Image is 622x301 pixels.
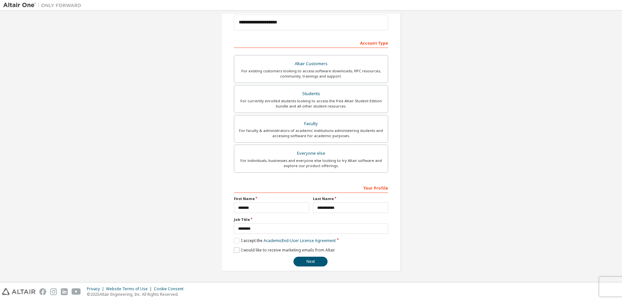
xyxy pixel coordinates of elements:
div: Cookie Consent [154,286,187,292]
div: For faculty & administrators of academic institutions administering students and accessing softwa... [238,128,384,138]
img: facebook.svg [39,288,46,295]
label: I would like to receive marketing emails from Altair [234,247,335,253]
img: youtube.svg [72,288,81,295]
div: Account Type [234,37,388,48]
label: I accept the [234,238,336,243]
div: Altair Customers [238,59,384,68]
label: First Name [234,196,309,201]
img: linkedin.svg [61,288,68,295]
div: Website Terms of Use [106,286,154,292]
p: © 2025 Altair Engineering, Inc. All Rights Reserved. [87,292,187,297]
div: Privacy [87,286,106,292]
label: Last Name [313,196,388,201]
div: Everyone else [238,149,384,158]
label: Job Title [234,217,388,222]
button: Next [293,257,328,266]
div: Faculty [238,119,384,128]
img: instagram.svg [50,288,57,295]
img: altair_logo.svg [2,288,35,295]
div: Your Profile [234,182,388,193]
div: For currently enrolled students looking to access the free Altair Student Edition bundle and all ... [238,98,384,109]
div: For individuals, businesses and everyone else looking to try Altair software and explore our prod... [238,158,384,168]
a: Academic End-User License Agreement [264,238,336,243]
div: Students [238,89,384,98]
img: Altair One [3,2,85,8]
div: For existing customers looking to access software downloads, HPC resources, community, trainings ... [238,68,384,79]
